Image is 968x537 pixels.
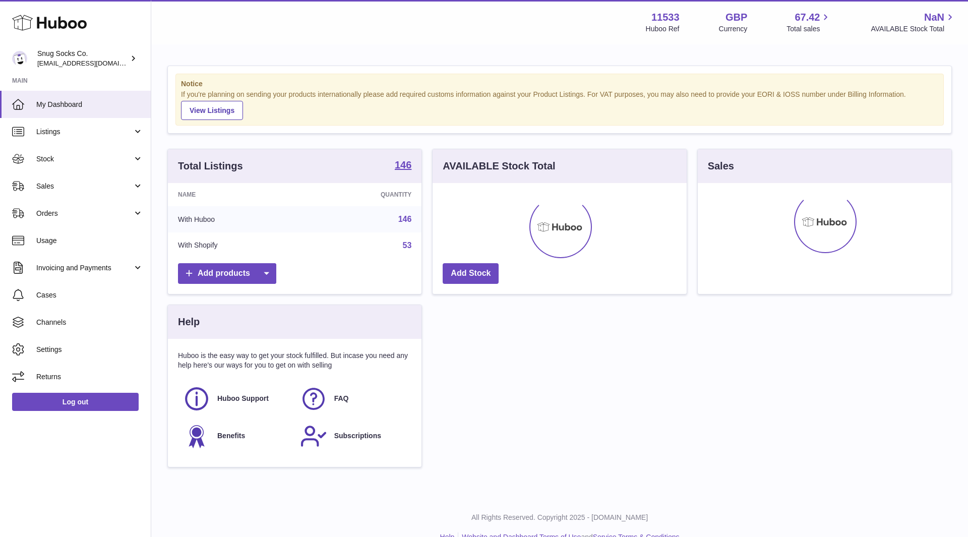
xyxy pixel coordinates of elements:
td: With Huboo [168,206,305,232]
span: Cases [36,290,143,300]
strong: 11533 [651,11,680,24]
th: Name [168,183,305,206]
span: Invoicing and Payments [36,263,133,273]
td: With Shopify [168,232,305,259]
a: Add Stock [443,263,499,284]
h3: AVAILABLE Stock Total [443,159,555,173]
img: info@snugsocks.co.uk [12,51,27,66]
a: 146 [398,215,412,223]
a: Add products [178,263,276,284]
span: Sales [36,182,133,191]
span: Huboo Support [217,394,269,403]
p: All Rights Reserved. Copyright 2025 - [DOMAIN_NAME] [159,513,960,522]
a: Subscriptions [300,423,407,450]
a: Log out [12,393,139,411]
a: Benefits [183,423,290,450]
strong: Notice [181,79,938,89]
div: Snug Socks Co. [37,49,128,68]
h3: Total Listings [178,159,243,173]
span: 67.42 [795,11,820,24]
div: If you're planning on sending your products internationally please add required customs informati... [181,90,938,120]
a: Huboo Support [183,385,290,412]
span: Orders [36,209,133,218]
a: 146 [395,160,411,172]
span: Benefits [217,431,245,441]
span: Listings [36,127,133,137]
span: Stock [36,154,133,164]
span: Settings [36,345,143,354]
span: Channels [36,318,143,327]
a: View Listings [181,101,243,120]
span: Total sales [786,24,831,34]
a: 67.42 Total sales [786,11,831,34]
span: Subscriptions [334,431,381,441]
a: 53 [403,241,412,250]
a: NaN AVAILABLE Stock Total [871,11,956,34]
a: FAQ [300,385,407,412]
span: FAQ [334,394,349,403]
strong: 146 [395,160,411,170]
span: AVAILABLE Stock Total [871,24,956,34]
span: [EMAIL_ADDRESS][DOMAIN_NAME] [37,59,148,67]
span: Returns [36,372,143,382]
span: My Dashboard [36,100,143,109]
div: Huboo Ref [646,24,680,34]
strong: GBP [725,11,747,24]
span: Usage [36,236,143,246]
div: Currency [719,24,748,34]
h3: Help [178,315,200,329]
span: NaN [924,11,944,24]
th: Quantity [305,183,421,206]
p: Huboo is the easy way to get your stock fulfilled. But incase you need any help here's our ways f... [178,351,411,370]
h3: Sales [708,159,734,173]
